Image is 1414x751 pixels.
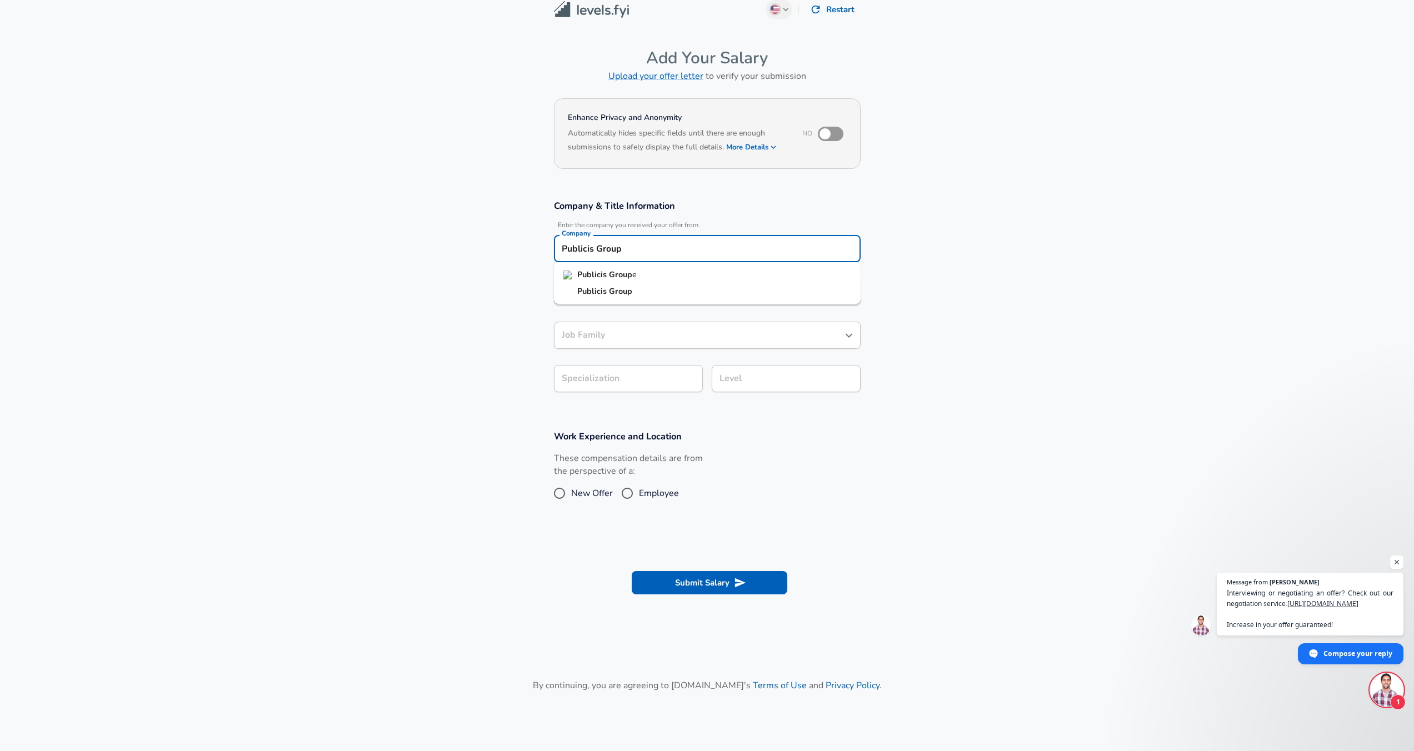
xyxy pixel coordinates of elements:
label: Company [562,230,591,237]
img: Levels.fyi [554,1,629,18]
span: Interviewing or negotiating an offer? Check out our negotiation service: Increase in your offer g... [1227,588,1393,630]
h6: Automatically hides specific fields until there are enough submissions to safely display the full... [568,127,787,155]
button: Open [841,328,857,343]
span: Compose your reply [1323,644,1392,663]
strong: Group [609,286,632,297]
div: Open chat [1370,673,1403,707]
input: Specialization [554,365,703,392]
button: Submit Salary [632,571,787,594]
span: Employee [639,487,679,500]
h4: Enhance Privacy and Anonymity [568,112,787,123]
a: Terms of Use [753,679,807,692]
h4: Add Your Salary [554,48,861,68]
strong: Group [609,269,632,280]
strong: Publicis [577,269,609,280]
strong: Publicis [577,286,609,297]
span: New Offer [571,487,613,500]
span: Enter the company you received your offer from [554,221,861,229]
h3: Work Experience and Location [554,430,861,443]
a: Upload your offer letter [608,70,703,82]
span: Message from [1227,579,1268,585]
span: No [802,129,812,138]
span: [PERSON_NAME] [1270,579,1320,585]
img: English (US) [771,5,780,14]
img: publicisgroupe.com [563,271,573,279]
button: More Details [726,139,777,155]
span: e [632,269,637,280]
h6: to verify your submission [554,68,861,84]
input: Software Engineer [559,327,839,344]
a: Privacy Policy [826,679,880,692]
input: L3 [717,370,856,387]
h3: Company & Title Information [554,199,861,212]
span: 1 [1390,694,1406,710]
label: These compensation details are from the perspective of a: [554,452,703,478]
input: Google [559,240,856,257]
